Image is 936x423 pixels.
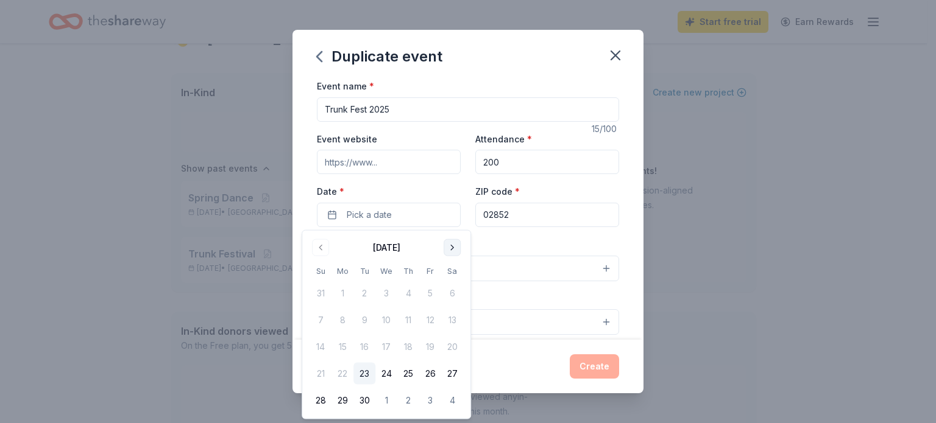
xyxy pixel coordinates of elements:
[441,363,463,385] button: 27
[419,390,441,411] button: 3
[317,150,461,174] input: https://www...
[312,239,329,256] button: Go to previous month
[317,97,619,122] input: Spring Fundraiser
[375,363,397,385] button: 24
[317,186,461,198] label: Date
[397,390,419,411] button: 2
[375,390,397,411] button: 1
[444,239,461,256] button: Go to next month
[317,133,377,145] label: Event website
[397,265,419,278] th: Thursday
[347,208,392,222] span: Pick a date
[373,240,400,255] div: [DATE]
[331,265,353,278] th: Monday
[310,265,331,278] th: Sunday
[353,390,375,411] button: 30
[317,203,461,227] button: Pick a date
[375,265,397,278] th: Wednesday
[317,80,374,93] label: Event name
[475,203,619,227] input: 12345 (U.S. only)
[310,390,331,411] button: 28
[475,133,532,145] label: Attendance
[475,150,619,174] input: 20
[419,363,441,385] button: 26
[419,265,441,278] th: Friday
[353,265,375,278] th: Tuesday
[353,363,375,385] button: 23
[317,47,442,66] div: Duplicate event
[592,122,619,136] div: 15 /100
[441,265,463,278] th: Saturday
[331,390,353,411] button: 29
[397,363,419,385] button: 25
[475,186,520,198] label: ZIP code
[441,390,463,411] button: 4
